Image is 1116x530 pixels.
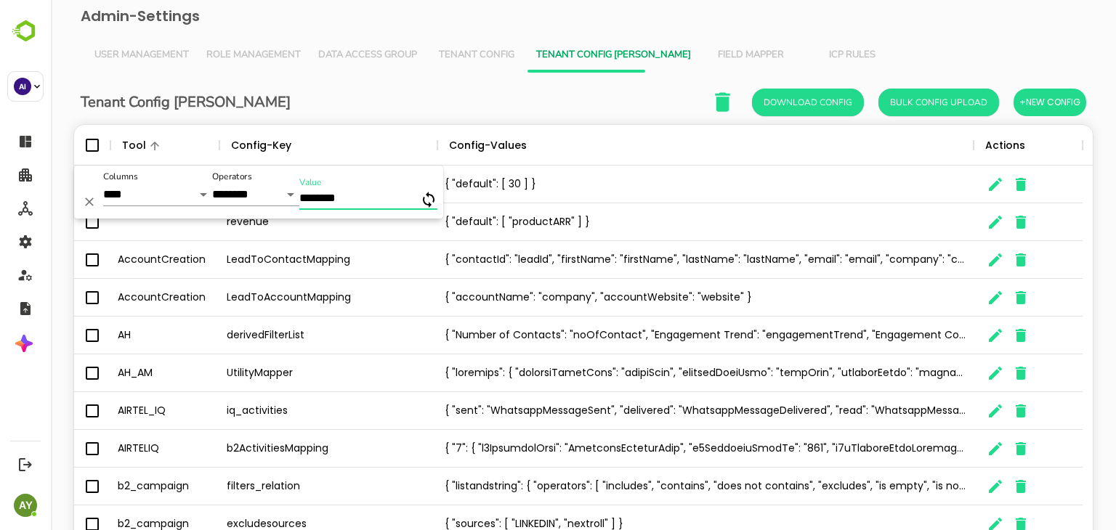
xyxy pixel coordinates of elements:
[384,49,468,61] span: Tenant Config
[35,38,1030,73] div: Vertical tabs example
[71,125,95,166] div: Tool
[828,89,948,116] button: Bulk Config Upload
[248,179,271,187] label: Value
[969,93,1030,112] span: +New Config
[29,192,48,211] button: Delete
[169,203,387,241] div: revenue
[60,468,169,505] div: b2_campaign
[169,392,387,430] div: iq_activities
[60,241,169,279] div: AccountCreation
[387,317,923,354] div: { "Number of Contacts": "noOfContact", "Engagement Trend": "engagementTrend", "Engagement Compari...
[169,354,387,392] div: UtilityMapper
[169,468,387,505] div: filters_relation
[15,454,35,474] button: Logout
[759,49,844,61] span: ICP Rules
[14,494,37,517] div: AY
[30,91,240,114] h6: Tenant Config [PERSON_NAME]
[60,317,169,354] div: AH
[387,468,923,505] div: { "listandstring": { "operators": [ "includes", "contains", "does not contains", "excludes", "is ...
[44,49,138,61] span: User Management
[387,279,923,317] div: { "accountName": "company", "accountWebsite": "website" }
[387,430,923,468] div: { "7": { "l3IpsumdolOrsi": "AmetconsEcteturAdip", "e5SeddoeiuSmodTe": "861", "i7uTlaboreEtdoLorem...
[169,430,387,468] div: b2ActivitiesMapping
[387,203,923,241] div: { "default": [ "productARR" ] }
[387,354,923,392] div: { "loremips": { "dolorsiTametCons": "adipiScin", "elitsedDoeiUsmo": "tempOrin", "utlaborEetdo": "...
[155,49,250,61] span: Role Management
[240,137,258,155] button: Sort
[701,89,813,116] button: Download Config
[485,49,640,61] span: Tenant Config [PERSON_NAME]
[7,17,44,45] img: BambooboxLogoMark.f1c84d78b4c51b1a7b5f700c9845e183.svg
[387,241,923,279] div: { "contactId": "leadId", "firstName": "firstName", "lastName": "lastName", "email": "email", "com...
[52,173,87,182] label: Columns
[161,173,201,182] label: Operators
[60,430,169,468] div: AIRTELIQ
[169,241,387,279] div: LeadToContactMapping
[60,354,169,392] div: AH_AM
[387,166,923,203] div: { "default": [ 30 ] }
[60,279,169,317] div: AccountCreation
[934,125,974,166] div: Actions
[476,137,493,155] button: Sort
[169,279,387,317] div: LeadToAccountMapping
[169,317,387,354] div: derivedFilterList
[180,125,240,166] div: Config-Key
[387,392,923,430] div: { "sent": "WhatsappMessageSent", "delivered": "WhatsappMessageDelivered", "read": "WhatsappMessag...
[60,392,169,430] div: AIRTEL_IQ
[267,49,366,61] span: Data Access Group
[963,89,1035,116] button: +New Config
[14,78,31,95] div: AI
[95,137,113,155] button: Sort
[658,49,742,61] span: Field Mapper
[398,125,476,166] div: Config-Values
